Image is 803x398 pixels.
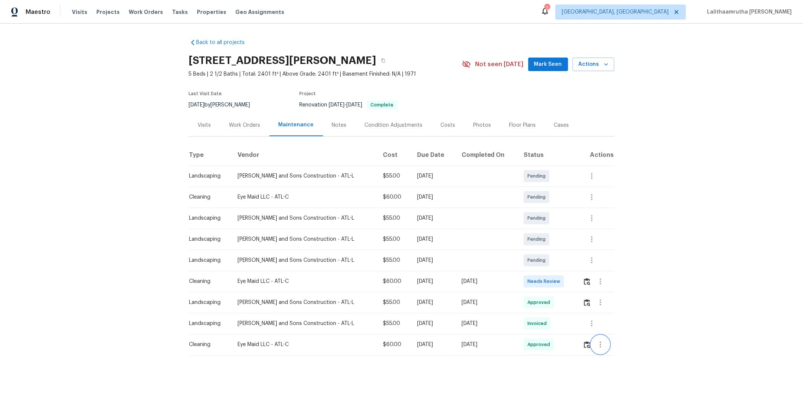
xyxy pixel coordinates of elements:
div: $55.00 [383,214,405,222]
div: [DATE] [417,341,449,348]
div: $55.00 [383,299,405,306]
div: Eye Maid LLC - ATL-C [238,278,371,285]
span: Pending [527,193,549,201]
button: Review Icon [583,336,591,354]
button: Review Icon [583,272,591,290]
th: Due Date [411,144,455,166]
button: Actions [573,58,614,71]
div: [DATE] [462,278,512,285]
button: Copy Address [376,54,390,67]
img: Review Icon [584,299,590,306]
div: $60.00 [383,278,405,285]
div: Notes [332,122,347,129]
div: Cleaning [189,193,226,201]
span: [DATE] [329,102,345,108]
span: - [329,102,363,108]
div: [DATE] [462,299,512,306]
span: [DATE] [347,102,363,108]
h2: [STREET_ADDRESS][PERSON_NAME] [189,57,376,64]
img: Review Icon [584,278,590,285]
span: Lalithaamrutha [PERSON_NAME] [704,8,792,16]
span: Pending [527,172,549,180]
img: Review Icon [584,341,590,348]
div: [DATE] [462,320,512,327]
th: Cost [377,144,411,166]
div: [DATE] [462,341,512,348]
th: Completed On [456,144,518,166]
div: Cases [554,122,569,129]
span: Maestro [26,8,50,16]
div: [DATE] [417,193,449,201]
div: Costs [441,122,456,129]
th: Status [518,144,577,166]
button: Review Icon [583,293,591,311]
span: Work Orders [129,8,163,16]
div: by [PERSON_NAME] [189,100,259,109]
div: [PERSON_NAME] and Sons Construction - ATL-L [238,235,371,243]
div: 7 [544,5,550,12]
div: Photos [474,122,491,129]
span: Approved [527,341,553,348]
div: $55.00 [383,257,405,264]
span: Complete [368,103,397,107]
div: [PERSON_NAME] and Sons Construction - ATL-L [238,257,371,264]
span: Approved [527,299,553,306]
div: $55.00 [383,172,405,180]
div: $60.00 [383,341,405,348]
span: Needs Review [527,278,563,285]
div: Landscaping [189,172,226,180]
th: Type [189,144,232,166]
div: Eye Maid LLC - ATL-C [238,193,371,201]
div: Work Orders [229,122,261,129]
span: Properties [197,8,226,16]
span: Projects [96,8,120,16]
div: [DATE] [417,214,449,222]
div: $60.00 [383,193,405,201]
button: Mark Seen [528,58,568,71]
div: [PERSON_NAME] and Sons Construction - ATL-L [238,172,371,180]
span: Visits [72,8,87,16]
a: Back to all projects [189,39,261,46]
div: [DATE] [417,235,449,243]
div: Condition Adjustments [365,122,423,129]
span: [DATE] [189,102,205,108]
div: Cleaning [189,341,226,348]
div: Landscaping [189,320,226,327]
span: Pending [527,257,549,264]
span: 5 Beds | 2 1/2 Baths | Total: 2401 ft² | Above Grade: 2401 ft² | Basement Finished: N/A | 1971 [189,70,462,78]
span: Pending [527,214,549,222]
div: [PERSON_NAME] and Sons Construction - ATL-L [238,320,371,327]
div: [PERSON_NAME] and Sons Construction - ATL-L [238,299,371,306]
span: Tasks [172,9,188,15]
div: $55.00 [383,235,405,243]
th: Actions [577,144,614,166]
div: Visits [198,122,211,129]
div: Floor Plans [509,122,536,129]
span: Last Visit Date [189,91,222,96]
span: [GEOGRAPHIC_DATA], [GEOGRAPHIC_DATA] [562,8,669,16]
div: [PERSON_NAME] and Sons Construction - ATL-L [238,214,371,222]
div: Eye Maid LLC - ATL-C [238,341,371,348]
div: [DATE] [417,320,449,327]
div: [DATE] [417,299,449,306]
div: Landscaping [189,257,226,264]
span: Pending [527,235,549,243]
div: Maintenance [279,121,314,129]
span: Renovation [300,102,398,108]
span: Mark Seen [534,60,562,69]
div: Landscaping [189,299,226,306]
span: Actions [579,60,608,69]
div: Cleaning [189,278,226,285]
div: Landscaping [189,214,226,222]
div: [DATE] [417,278,449,285]
span: Project [300,91,316,96]
span: Invoiced [527,320,550,327]
th: Vendor [232,144,377,166]
div: [DATE] [417,257,449,264]
div: $55.00 [383,320,405,327]
span: Geo Assignments [235,8,284,16]
span: Not seen [DATE] [475,61,524,68]
div: Landscaping [189,235,226,243]
div: [DATE] [417,172,449,180]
